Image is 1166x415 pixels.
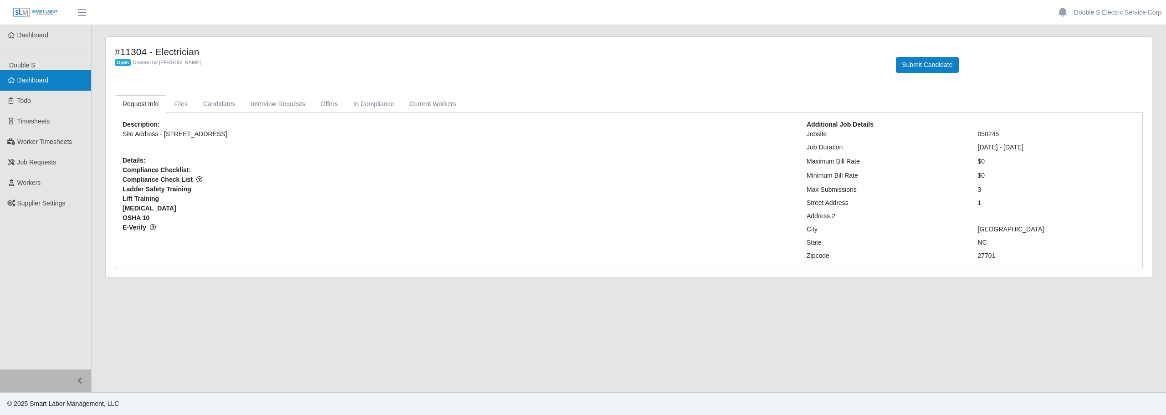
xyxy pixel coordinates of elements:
span: Todo [17,97,31,104]
div: [GEOGRAPHIC_DATA] [971,225,1142,234]
span: E-Verify [123,223,793,232]
span: Lift Training [123,194,793,204]
span: OSHA 10 [123,213,793,223]
div: 1 [971,198,1142,208]
p: Site Address - [STREET_ADDRESS] [123,129,793,139]
div: Jobsite [800,129,971,139]
h4: #11304 - Electrician [115,46,882,57]
span: Double S [9,61,36,69]
b: Compliance Checklist: [123,166,191,174]
div: 3 [971,185,1142,195]
span: Job Requests [17,159,56,166]
b: Additional Job Details [807,121,874,128]
button: Submit Candidate [896,57,958,73]
span: Ladder Safety Training [123,184,793,194]
span: Worker Timesheets [17,138,72,145]
div: 27701 [971,251,1142,261]
span: [MEDICAL_DATA] [123,204,793,213]
div: [DATE] - [DATE] [971,143,1142,152]
div: Zipcode [800,251,971,261]
img: SLM Logo [13,8,58,18]
span: Supplier Settings [17,200,66,207]
a: Request Info [115,95,166,113]
span: Dashboard [17,77,49,84]
a: Current Workers [402,95,464,113]
span: Compliance Check List [123,175,793,184]
div: $0 [971,171,1142,180]
div: 050245 [971,129,1142,139]
a: Offers [313,95,346,113]
a: Double S Electric Service Corp [1074,8,1161,17]
div: Max Submissions [800,185,971,195]
a: In Compliance [346,95,402,113]
div: Job Duration [800,143,971,152]
div: NC [971,238,1142,247]
div: Minimum Bill Rate [800,171,971,180]
a: Interview Requests [243,95,313,113]
span: © 2025 Smart Labor Management, LLC [7,400,119,407]
a: Files [166,95,195,113]
div: Address 2 [800,211,971,221]
span: Created by [PERSON_NAME] [133,60,201,65]
div: $0 [971,157,1142,166]
div: State [800,238,971,247]
b: Description: [123,121,160,128]
div: Street Address [800,198,971,208]
div: Maximum Bill Rate [800,157,971,166]
div: City [800,225,971,234]
span: Open [115,59,131,67]
span: Dashboard [17,31,49,39]
span: Workers [17,179,41,186]
a: Candidates [195,95,243,113]
b: Details: [123,157,146,164]
span: Timesheets [17,118,50,125]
